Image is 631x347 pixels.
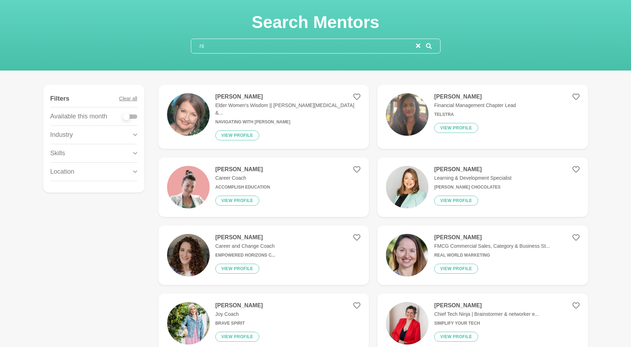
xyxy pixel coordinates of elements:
img: 5e63df01a25317d2dcb4aadb0cf13309c1b366df-2661x2994.jpg [386,234,428,276]
img: b320bc901da65a5be8ba50ec30f29b50dd80eab9-177x186.jpg [167,93,210,136]
p: Career and Change Coach [215,242,275,250]
h1: Search Mentors [191,12,441,33]
button: View profile [215,196,259,206]
h6: Simplify Your Tech [434,321,539,326]
h6: Real World Marketing [434,253,550,258]
p: FMCG Commercial Sales, Category & Business St... [434,242,550,250]
p: Joy Coach [215,310,263,318]
button: View profile [215,130,259,140]
button: View profile [215,264,259,274]
p: Location [50,167,74,177]
a: [PERSON_NAME]Career and Change CoachEmpowered Horizons C...View profile [159,225,369,285]
p: Available this month [50,112,107,121]
h4: [PERSON_NAME] [434,302,539,309]
p: Industry [50,130,73,140]
img: 96322dc04650aa32025917050f2fe47a3db266fa-474x474.jpg [386,166,428,208]
p: Skills [50,149,65,158]
h4: Filters [50,95,70,103]
input: Search mentors [191,39,416,53]
img: fe8fdd9d18928f97b08b8a2f50e28f709503b6c5-2996x2000.jpg [386,302,428,345]
h6: Telstra [434,112,516,117]
h4: [PERSON_NAME] [434,234,550,241]
a: [PERSON_NAME]Elder Women's Wisdom || [PERSON_NAME][MEDICAL_DATA] &...Navigating with [PERSON_NAME... [159,85,369,149]
a: [PERSON_NAME]Career CoachAccomplish EducationView profile [159,157,369,217]
a: [PERSON_NAME]Financial Management Chapter LeadTelstraView profile [377,85,588,149]
h4: [PERSON_NAME] [434,93,516,100]
a: [PERSON_NAME]Learning & Development Specialist[PERSON_NAME] ChocolatesView profile [377,157,588,217]
h6: Brave Spirit [215,321,263,326]
button: Clear all [119,90,137,107]
h4: [PERSON_NAME] [215,166,270,173]
img: 85b9f58b100d569c11e31fafd2d452eb476f678c-4224x5632.jpg [167,234,210,276]
img: 48bdc3d85f4c96248843072106f2e77968ff7459-1080x1080.png [167,166,210,208]
p: Career Coach [215,174,270,182]
img: 07d24e4b3de0f878bd94510b4b30b9f111f1608b-1024x683.jpg [167,302,210,345]
h6: [PERSON_NAME] Chocolates [434,185,511,190]
h4: [PERSON_NAME] [434,166,511,173]
p: Learning & Development Specialist [434,174,511,182]
img: dbd646e5a69572db4a1904c898541240c071e52b-2316x3088.jpg [386,93,428,136]
button: View profile [434,123,478,133]
a: [PERSON_NAME]FMCG Commercial Sales, Category & Business St...Real World MarketingView profile [377,225,588,285]
p: Chief Tech Ninja | Brainstormer & networker e... [434,310,539,318]
h4: [PERSON_NAME] [215,234,275,241]
button: View profile [215,332,259,342]
h6: Accomplish Education [215,185,270,190]
p: Elder Women's Wisdom || [PERSON_NAME][MEDICAL_DATA] &... [215,102,360,117]
h4: [PERSON_NAME] [215,93,360,100]
button: View profile [434,332,478,342]
p: Financial Management Chapter Lead [434,102,516,109]
h4: [PERSON_NAME] [215,302,263,309]
button: View profile [434,264,478,274]
h6: Navigating with [PERSON_NAME] [215,119,360,125]
h6: Empowered Horizons C... [215,253,275,258]
button: View profile [434,196,478,206]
